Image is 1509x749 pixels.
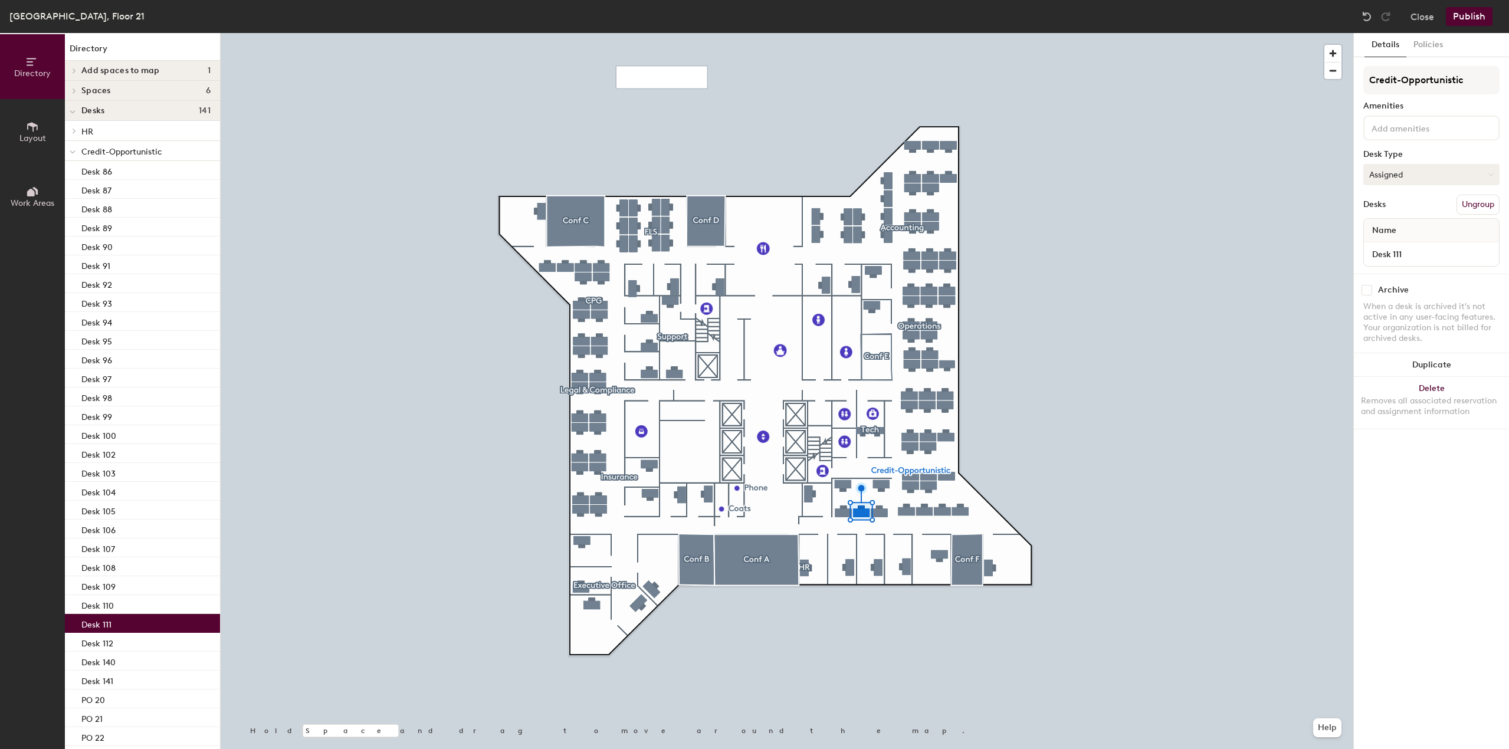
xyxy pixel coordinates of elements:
p: Desk 109 [81,579,116,592]
p: Desk 98 [81,390,112,403]
img: Redo [1380,11,1392,22]
p: PO 21 [81,711,103,724]
h1: Directory [65,42,220,61]
div: Amenities [1363,101,1500,111]
p: Desk 107 [81,541,115,554]
p: Desk 141 [81,673,113,686]
p: PO 20 [81,692,105,705]
button: Assigned [1363,164,1500,185]
p: Desk 87 [81,182,111,196]
button: Details [1364,33,1406,57]
p: Desk 100 [81,428,116,441]
div: Desk Type [1363,150,1500,159]
span: 6 [206,86,211,96]
p: Desk 140 [81,654,116,668]
span: Spaces [81,86,111,96]
p: Desk 91 [81,258,110,271]
p: Desk 106 [81,522,116,536]
span: 141 [199,106,211,116]
span: Work Areas [11,198,54,208]
img: Undo [1361,11,1373,22]
span: Add spaces to map [81,66,160,75]
p: Desk 93 [81,295,112,309]
p: Desk 103 [81,465,116,479]
p: Desk 99 [81,409,112,422]
p: Desk 104 [81,484,116,498]
div: Archive [1378,285,1409,295]
span: Name [1366,220,1402,241]
span: Desks [81,106,104,116]
p: Desk 112 [81,635,113,649]
p: Desk 110 [81,597,114,611]
p: Desk 95 [81,333,112,347]
p: Desk 90 [81,239,113,252]
input: Unnamed desk [1366,246,1497,262]
input: Add amenities [1369,120,1475,134]
p: Desk 111 [81,616,111,630]
p: Desk 97 [81,371,111,385]
p: PO 22 [81,730,104,743]
p: Desk 94 [81,314,112,328]
span: Directory [14,68,51,78]
span: 1 [208,66,211,75]
p: Desk 96 [81,352,112,366]
p: Desk 108 [81,560,116,573]
span: HR [81,127,93,137]
p: Desk 92 [81,277,112,290]
div: Desks [1363,200,1386,209]
button: Ungroup [1456,195,1500,215]
button: DeleteRemoves all associated reservation and assignment information [1354,377,1509,429]
p: Desk 102 [81,446,116,460]
button: Close [1410,7,1434,26]
p: Desk 89 [81,220,112,234]
button: Policies [1406,33,1450,57]
span: Layout [19,133,46,143]
button: Help [1313,718,1341,737]
p: Desk 86 [81,163,112,177]
p: Desk 105 [81,503,116,517]
span: Credit-Opportunistic [81,147,162,157]
div: Removes all associated reservation and assignment information [1361,396,1502,417]
button: Duplicate [1354,353,1509,377]
p: Desk 88 [81,201,112,215]
div: [GEOGRAPHIC_DATA], Floor 21 [9,9,145,24]
div: When a desk is archived it's not active in any user-facing features. Your organization is not bil... [1363,301,1500,344]
button: Publish [1446,7,1492,26]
